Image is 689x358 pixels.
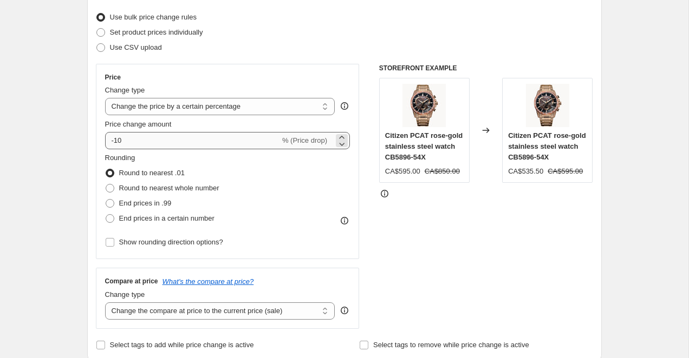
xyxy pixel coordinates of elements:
[508,131,586,161] span: Citizen PCAT rose-gold stainless steel watch CB5896-54X
[110,28,203,36] span: Set product prices individually
[110,43,162,51] span: Use CSV upload
[105,86,145,94] span: Change type
[385,131,463,161] span: Citizen PCAT rose-gold stainless steel watch CB5896-54X
[526,84,569,127] img: Citizen_PCAT_rose-gold_stainless_steel_watch_CB5896-54X-4477617_80x.jpg
[548,166,583,177] strike: CA$595.00
[105,120,172,128] span: Price change amount
[339,305,350,316] div: help
[119,184,219,192] span: Round to nearest whole number
[105,277,158,286] h3: Compare at price
[110,341,254,349] span: Select tags to add while price change is active
[282,136,327,144] span: % (Price drop)
[385,166,420,177] div: CA$595.00
[105,132,280,149] input: -15
[402,84,446,127] img: Citizen_PCAT_rose-gold_stainless_steel_watch_CB5896-54X-4477617_80x.jpg
[373,341,529,349] span: Select tags to remove while price change is active
[105,290,145,299] span: Change type
[119,169,185,177] span: Round to nearest .01
[119,199,172,207] span: End prices in .99
[119,238,223,246] span: Show rounding direction options?
[425,166,460,177] strike: CA$850.00
[105,154,135,162] span: Rounding
[110,13,197,21] span: Use bulk price change rules
[119,214,214,222] span: End prices in a certain number
[508,166,543,177] div: CA$535.50
[162,277,254,286] button: What's the compare at price?
[105,73,121,82] h3: Price
[379,64,593,72] h6: STOREFRONT EXAMPLE
[339,101,350,111] div: help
